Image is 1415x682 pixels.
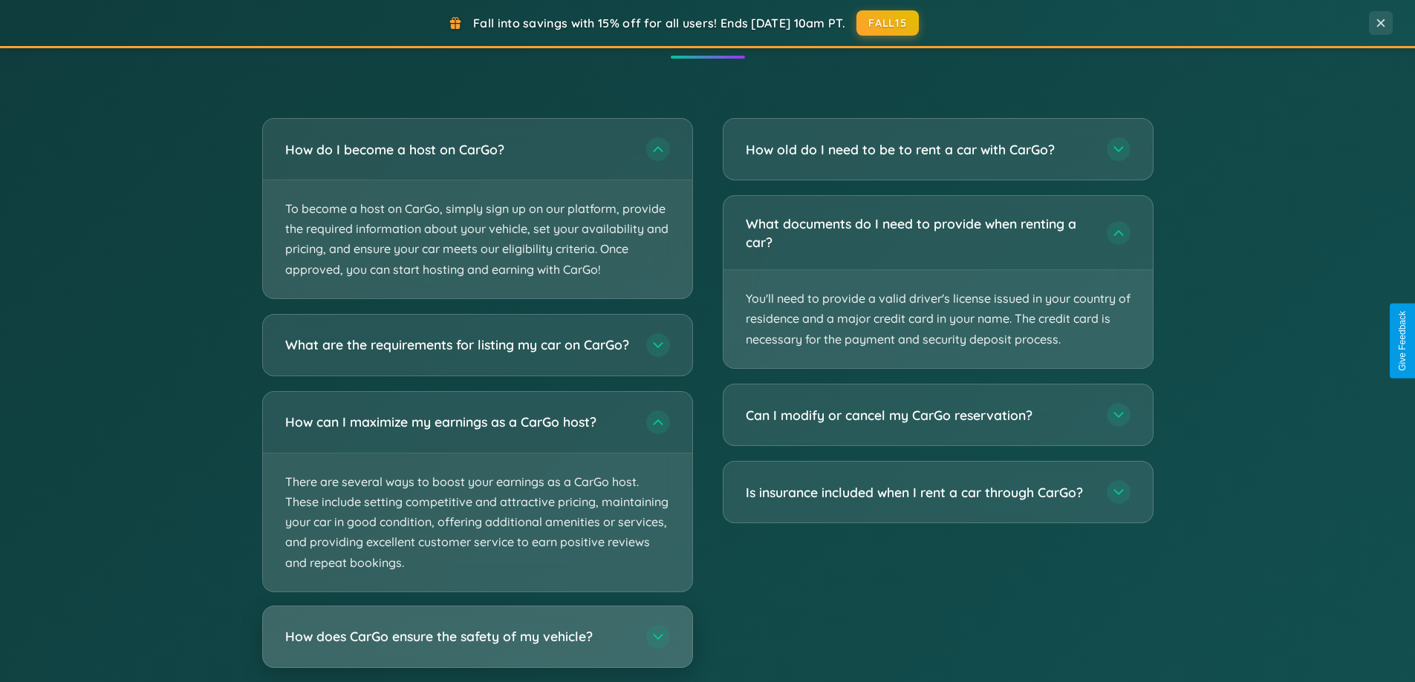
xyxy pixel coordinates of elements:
[723,270,1153,368] p: You'll need to provide a valid driver's license issued in your country of residence and a major c...
[285,627,631,646] h3: How does CarGo ensure the safety of my vehicle?
[856,10,919,36] button: FALL15
[473,16,845,30] span: Fall into savings with 15% off for all users! Ends [DATE] 10am PT.
[746,406,1092,424] h3: Can I modify or cancel my CarGo reservation?
[285,413,631,431] h3: How can I maximize my earnings as a CarGo host?
[263,180,692,298] p: To become a host on CarGo, simply sign up on our platform, provide the required information about...
[746,483,1092,502] h3: Is insurance included when I rent a car through CarGo?
[285,335,631,354] h3: What are the requirements for listing my car on CarGo?
[285,140,631,159] h3: How do I become a host on CarGo?
[1397,311,1408,371] div: Give Feedback
[746,214,1092,251] h3: What documents do I need to provide when renting a car?
[746,140,1092,159] h3: How old do I need to be to rent a car with CarGo?
[263,453,692,591] p: There are several ways to boost your earnings as a CarGo host. These include setting competitive ...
